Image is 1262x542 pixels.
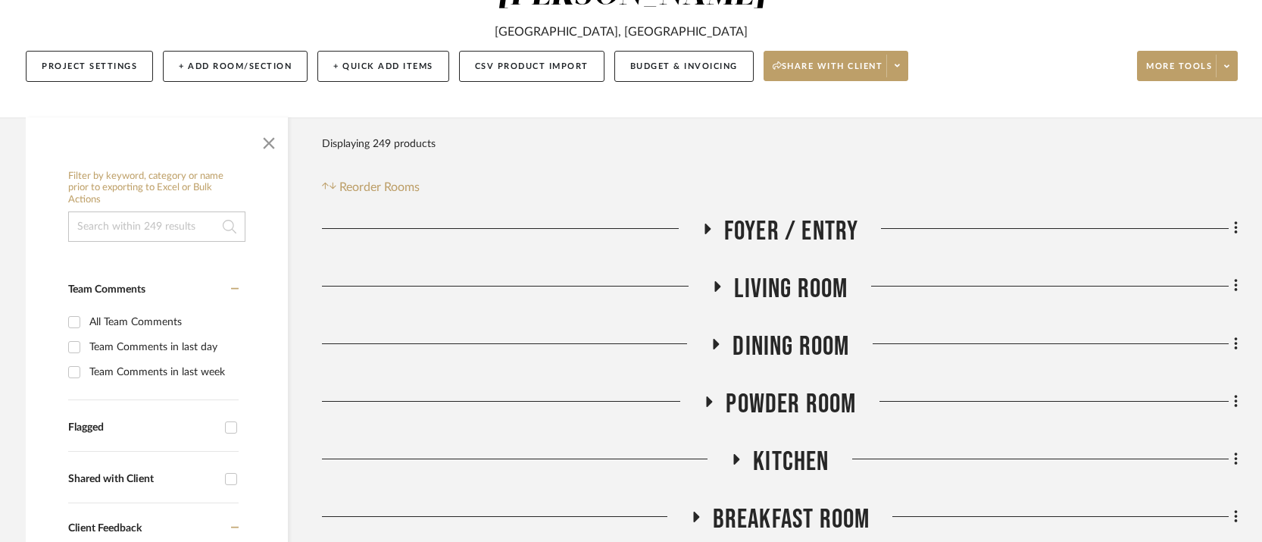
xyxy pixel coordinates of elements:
[163,51,308,82] button: + Add Room/Section
[1137,51,1238,81] button: More tools
[89,360,235,384] div: Team Comments in last week
[89,335,235,359] div: Team Comments in last day
[254,125,284,155] button: Close
[68,211,245,242] input: Search within 249 results
[1146,61,1212,83] span: More tools
[322,129,436,159] div: Displaying 249 products
[753,446,829,478] span: Kitchen
[495,23,748,41] div: [GEOGRAPHIC_DATA], [GEOGRAPHIC_DATA]
[68,421,217,434] div: Flagged
[724,215,859,248] span: Foyer / Entry
[614,51,754,82] button: Budget & Invoicing
[726,388,856,421] span: Powder Room
[317,51,449,82] button: + Quick Add Items
[68,284,145,295] span: Team Comments
[734,273,848,305] span: Living Room
[339,178,420,196] span: Reorder Rooms
[68,473,217,486] div: Shared with Client
[68,171,245,206] h6: Filter by keyword, category or name prior to exporting to Excel or Bulk Actions
[713,503,870,536] span: Breakfast Room
[773,61,883,83] span: Share with client
[733,331,849,363] span: Dining Room
[764,51,909,81] button: Share with client
[26,51,153,82] button: Project Settings
[322,178,420,196] button: Reorder Rooms
[89,310,235,334] div: All Team Comments
[68,523,142,534] span: Client Feedback
[459,51,604,82] button: CSV Product Import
